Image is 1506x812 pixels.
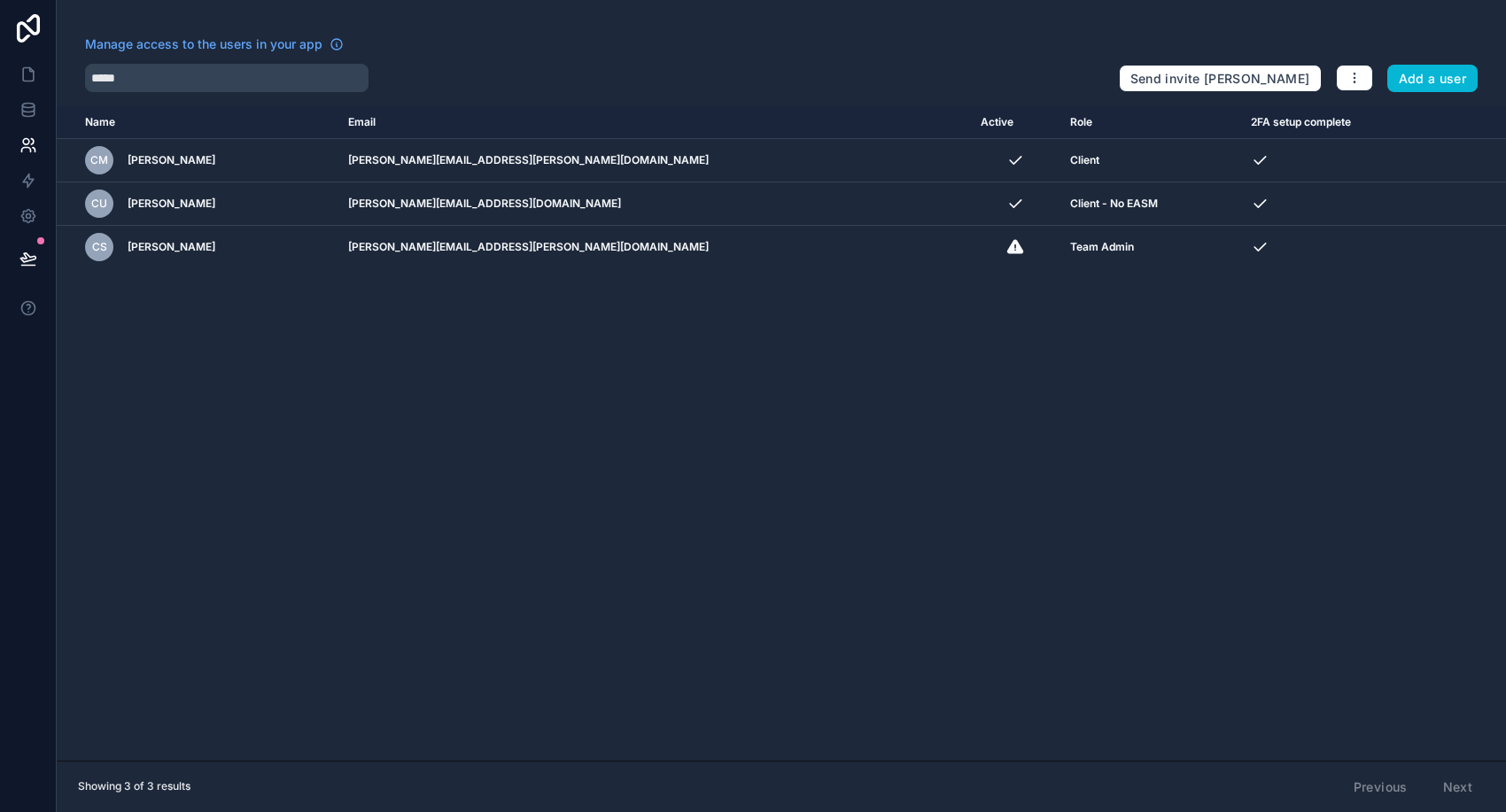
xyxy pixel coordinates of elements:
div: scrollable content [57,106,1506,761]
span: [PERSON_NAME] [128,197,215,211]
span: Team Admin [1070,240,1134,254]
th: Name [57,106,338,139]
th: Email [338,106,970,139]
span: [PERSON_NAME] [128,240,215,254]
td: [PERSON_NAME][EMAIL_ADDRESS][DOMAIN_NAME] [338,182,970,226]
td: [PERSON_NAME][EMAIL_ADDRESS][PERSON_NAME][DOMAIN_NAME] [338,139,970,182]
button: Add a user [1387,65,1479,93]
span: [PERSON_NAME] [128,153,215,167]
th: Role [1060,106,1240,139]
span: Manage access to the users in your app [85,35,322,53]
span: Client [1070,153,1099,167]
span: CS [92,240,107,254]
td: [PERSON_NAME][EMAIL_ADDRESS][PERSON_NAME][DOMAIN_NAME] [338,226,970,269]
button: Send invite [PERSON_NAME] [1119,65,1322,93]
th: 2FA setup complete [1240,106,1441,139]
span: Client - No EASM [1070,197,1158,211]
th: Active [970,106,1060,139]
span: Showing 3 of 3 results [78,779,190,793]
span: CU [91,197,107,211]
span: CM [90,153,108,167]
a: Manage access to the users in your app [85,35,344,53]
